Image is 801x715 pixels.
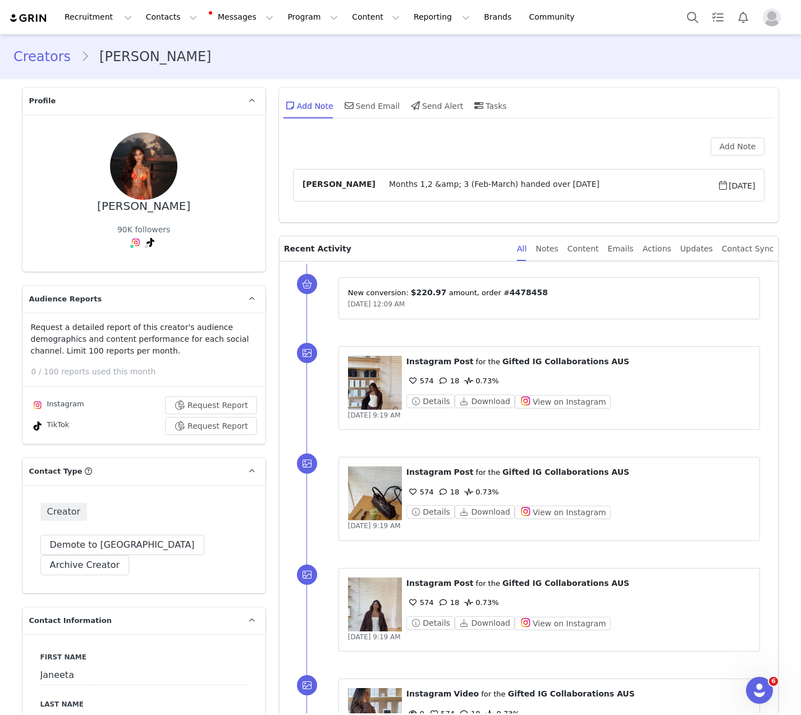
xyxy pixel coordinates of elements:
[29,95,56,107] span: Profile
[283,92,333,119] div: Add Note
[406,467,452,476] span: Instagram
[462,377,498,385] span: 0.73%
[515,619,611,627] a: View on Instagram
[477,4,521,30] a: Brands
[348,522,401,530] span: [DATE] 9:19 AM
[515,508,611,516] a: View on Instagram
[33,401,42,410] img: instagram.svg
[711,137,765,155] button: Add Note
[455,395,515,408] button: Download
[348,411,401,419] span: [DATE] 9:19 AM
[462,598,498,607] span: 0.73%
[515,617,611,630] button: View on Instagram
[454,689,479,698] span: Video
[508,689,635,698] span: Gifted IG Collaborations AUS
[437,598,460,607] span: 18
[284,236,508,261] p: Recent Activity
[342,92,400,119] div: Send Email
[58,4,139,30] button: Recruitment
[406,357,452,366] span: Instagram
[763,8,781,26] img: placeholder-profile.jpg
[411,288,447,297] span: $220.97
[29,294,102,305] span: Audience Reports
[454,467,474,476] span: Post
[462,488,498,496] span: 0.73%
[608,236,634,262] div: Emails
[406,616,455,630] button: Details
[406,505,455,519] button: Details
[376,178,717,192] span: Months 1,2 &amp; 3 (Feb-March) handed over [DATE]
[437,377,460,385] span: 18
[165,417,257,435] button: Request Report
[510,288,548,297] span: 4478458
[731,4,756,30] button: Notifications
[409,92,463,119] div: Send Alert
[9,13,48,24] img: grin logo
[406,488,434,496] span: 574
[40,503,88,521] span: Creator
[406,598,434,607] span: 574
[31,366,266,378] p: 0 / 100 reports used this month
[756,8,792,26] button: Profile
[31,322,257,357] p: Request a detailed report of this creator's audience demographics and content performance for eac...
[535,236,558,262] div: Notes
[502,579,629,588] span: Gifted IG Collaborations AUS
[523,4,587,30] a: Community
[437,488,460,496] span: 18
[204,4,280,30] button: Messages
[29,466,83,477] span: Contact Type
[502,357,629,366] span: Gifted IG Collaborations AUS
[348,287,751,299] p: New conversion: ⁨ ⁩ amount⁨⁩⁨, order #⁨ ⁩⁩
[345,4,406,30] button: Content
[40,555,130,575] button: Archive Creator
[40,652,248,662] label: First Name
[40,699,248,709] label: Last Name
[406,377,434,385] span: 574
[722,236,774,262] div: Contact Sync
[515,506,611,519] button: View on Instagram
[13,47,81,67] a: Creators
[406,579,452,588] span: Instagram
[517,236,527,262] div: All
[454,579,474,588] span: Post
[348,633,401,641] span: [DATE] 9:19 AM
[643,236,671,262] div: Actions
[515,395,611,409] button: View on Instagram
[406,688,751,700] p: ⁨ ⁩ ⁨ ⁩ for the ⁨ ⁩
[131,238,140,247] img: instagram.svg
[717,178,755,192] span: [DATE]
[567,236,599,262] div: Content
[502,467,629,476] span: Gifted IG Collaborations AUS
[165,396,257,414] button: Request Report
[769,677,778,686] span: 6
[455,505,515,519] button: Download
[348,300,405,308] span: [DATE] 12:09 AM
[31,398,84,412] div: Instagram
[29,615,112,626] span: Contact Information
[110,132,177,200] img: c679b063-7758-47c8-bd6e-841654ce3411.jpg
[139,4,204,30] button: Contacts
[680,4,705,30] button: Search
[406,577,751,589] p: ⁨ ⁩ ⁨ ⁩ for the ⁨ ⁩
[455,616,515,630] button: Download
[706,4,730,30] a: Tasks
[117,224,170,236] div: 90K followers
[515,397,611,406] a: View on Instagram
[97,200,190,213] div: [PERSON_NAME]
[680,236,713,262] div: Updates
[406,395,455,408] button: Details
[472,92,507,119] div: Tasks
[407,4,477,30] button: Reporting
[406,689,452,698] span: Instagram
[406,466,751,478] p: ⁨ ⁩ ⁨ ⁩ for the ⁨ ⁩
[454,357,474,366] span: Post
[303,178,376,192] span: [PERSON_NAME]
[746,677,773,704] iframe: Intercom live chat
[40,535,204,555] button: Demote to [GEOGRAPHIC_DATA]
[281,4,345,30] button: Program
[406,356,751,368] p: ⁨ ⁩ ⁨ ⁩ for the ⁨ ⁩
[31,419,70,433] div: TikTok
